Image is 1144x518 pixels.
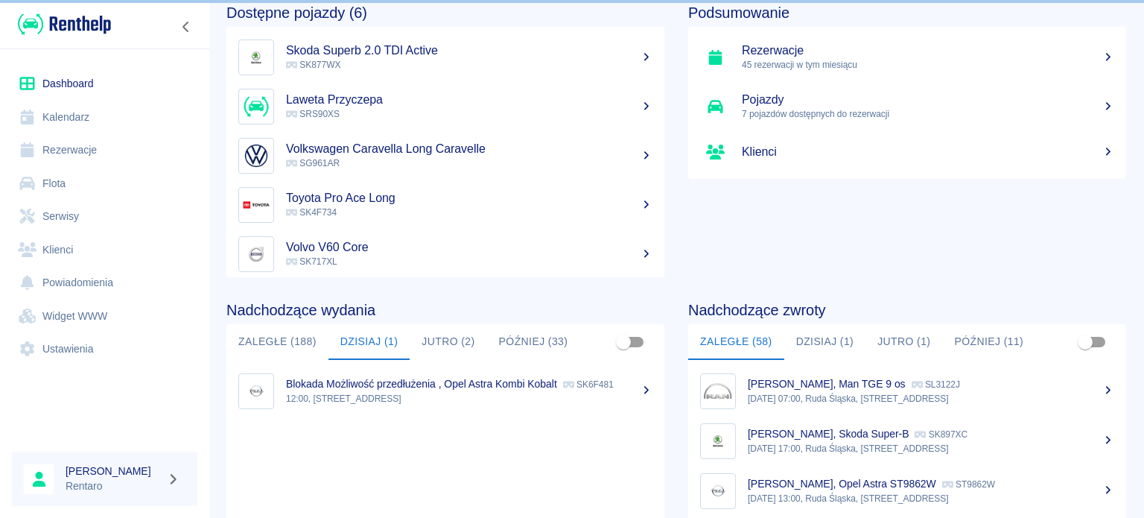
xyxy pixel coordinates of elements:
[286,142,652,157] h5: Volkswagen Caravella Long Caravelle
[18,12,111,37] img: Renthelp logo
[286,256,337,267] span: SK717XL
[748,442,1114,455] p: [DATE] 17:00, Ruda Śląska, [STREET_ADDRESS]
[742,43,1114,58] h5: Rezerwacje
[242,142,270,170] img: Image
[242,240,270,268] img: Image
[1071,328,1099,356] span: Pokaż przypisane tylko do mnie
[12,133,197,167] a: Rezerwacje
[226,324,328,360] button: Zaległe (188)
[286,43,652,58] h5: Skoda Superb 2.0 TDI Active
[704,477,732,505] img: Image
[688,324,784,360] button: Zaległe (58)
[688,131,1126,173] a: Klienci
[242,377,270,405] img: Image
[704,427,732,455] img: Image
[12,67,197,101] a: Dashboard
[12,332,197,366] a: Ustawienia
[748,378,906,390] p: [PERSON_NAME], Man TGE 9 os
[942,324,1035,360] button: Później (11)
[12,200,197,233] a: Serwisy
[226,33,664,82] a: ImageSkoda Superb 2.0 TDI Active SK877WX
[748,478,936,490] p: [PERSON_NAME], Opel Astra ST9862W
[688,466,1126,516] a: Image[PERSON_NAME], Opel Astra ST9862W ST9862W[DATE] 13:00, Ruda Śląska, [STREET_ADDRESS]
[12,12,111,37] a: Renthelp logo
[226,131,664,180] a: ImageVolkswagen Caravella Long Caravelle SG961AR
[286,92,652,107] h5: Laweta Przyczepa
[742,145,1114,159] h5: Klienci
[175,17,197,37] button: Zwiń nawigację
[609,328,638,356] span: Pokaż przypisane tylko do mnie
[66,478,161,494] p: Rentaro
[688,366,1126,416] a: Image[PERSON_NAME], Man TGE 9 os SL3122J[DATE] 07:00, Ruda Śląska, [STREET_ADDRESS]
[912,379,960,390] p: SL3122J
[742,107,1114,121] p: 7 pojazdów dostępnych do rezerwacji
[410,324,486,360] button: Jutro (2)
[915,429,967,440] p: SK897XC
[242,191,270,219] img: Image
[286,109,340,119] span: SRS90XS
[742,58,1114,72] p: 45 rezerwacji w tym miesiącu
[12,266,197,300] a: Powiadomienia
[66,464,161,478] h6: [PERSON_NAME]
[12,167,197,200] a: Flota
[226,180,664,230] a: ImageToyota Pro Ace Long SK4F734
[688,301,1126,319] h4: Nadchodzące zwroty
[286,392,652,405] p: 12:00, [STREET_ADDRESS]
[784,324,866,360] button: Dzisiaj (1)
[226,230,664,279] a: ImageVolvo V60 Core SK717XL
[286,207,337,218] span: SK4F734
[688,82,1126,131] a: Pojazdy7 pojazdów dostępnych do rezerwacji
[286,378,557,390] p: Blokada Możliwość przedłużenia , Opel Astra Kombi Kobalt
[286,60,340,70] span: SK877WX
[226,82,664,131] a: ImageLaweta Przyczepa SRS90XS
[688,33,1126,82] a: Rezerwacje45 rezerwacji w tym miesiącu
[942,479,995,490] p: ST9862W
[226,4,664,22] h4: Dostępne pojazdy (6)
[242,92,270,121] img: Image
[226,366,664,416] a: ImageBlokada Możliwość przedłużenia , Opel Astra Kombi Kobalt SK6F48112:00, [STREET_ADDRESS]
[12,233,197,267] a: Klienci
[742,92,1114,107] h5: Pojazdy
[748,428,909,440] p: [PERSON_NAME], Skoda Super-B
[286,158,340,168] span: SG961AR
[286,191,652,206] h5: Toyota Pro Ace Long
[688,416,1126,466] a: Image[PERSON_NAME], Skoda Super-B SK897XC[DATE] 17:00, Ruda Śląska, [STREET_ADDRESS]
[748,492,1114,505] p: [DATE] 13:00, Ruda Śląska, [STREET_ADDRESS]
[748,392,1114,405] p: [DATE] 07:00, Ruda Śląska, [STREET_ADDRESS]
[688,4,1126,22] h4: Podsumowanie
[487,324,580,360] button: Później (33)
[12,101,197,134] a: Kalendarz
[226,301,664,319] h4: Nadchodzące wydania
[865,324,942,360] button: Jutro (1)
[563,379,614,390] p: SK6F481
[328,324,410,360] button: Dzisiaj (1)
[12,300,197,333] a: Widget WWW
[704,377,732,405] img: Image
[286,240,652,255] h5: Volvo V60 Core
[242,43,270,72] img: Image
